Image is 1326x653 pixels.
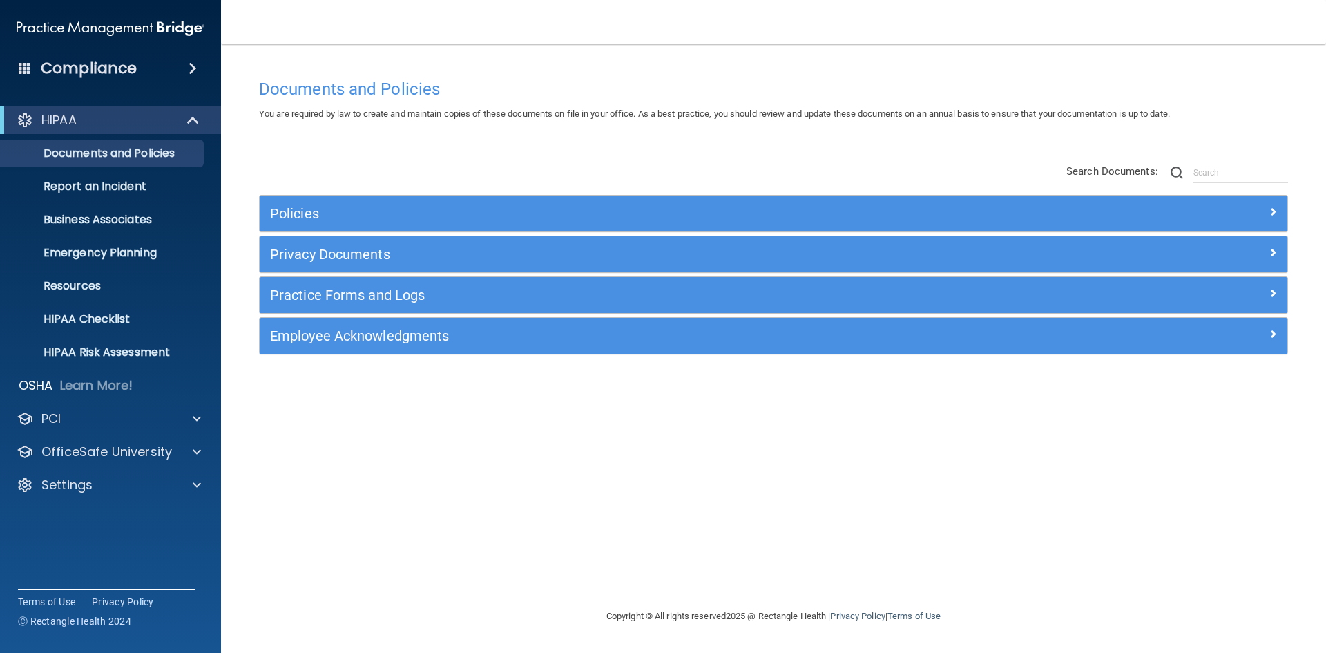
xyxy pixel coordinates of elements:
img: PMB logo [17,15,204,42]
h4: Compliance [41,59,137,78]
p: Learn More! [60,377,133,394]
p: HIPAA [41,112,77,129]
a: Settings [17,477,201,493]
a: Policies [270,202,1277,225]
a: Privacy Documents [270,243,1277,265]
img: ic-search.3b580494.png [1171,167,1183,179]
a: Privacy Policy [830,611,885,621]
span: Search Documents: [1066,165,1158,178]
p: Settings [41,477,93,493]
p: Business Associates [9,213,198,227]
h5: Privacy Documents [270,247,1020,262]
a: Terms of Use [18,595,75,609]
span: You are required by law to create and maintain copies of these documents on file in your office. ... [259,108,1170,119]
input: Search [1193,162,1288,183]
p: Resources [9,279,198,293]
p: HIPAA Checklist [9,312,198,326]
p: Report an Incident [9,180,198,193]
a: OfficeSafe University [17,444,201,460]
h5: Employee Acknowledgments [270,328,1020,343]
span: Ⓒ Rectangle Health 2024 [18,614,131,628]
p: Emergency Planning [9,246,198,260]
a: PCI [17,410,201,427]
h4: Documents and Policies [259,80,1288,98]
a: Terms of Use [887,611,941,621]
a: HIPAA [17,112,200,129]
a: Privacy Policy [92,595,154,609]
a: Practice Forms and Logs [270,284,1277,306]
h5: Policies [270,206,1020,221]
p: OSHA [19,377,53,394]
p: Documents and Policies [9,146,198,160]
p: OfficeSafe University [41,444,172,460]
h5: Practice Forms and Logs [270,287,1020,303]
a: Employee Acknowledgments [270,325,1277,347]
p: PCI [41,410,61,427]
p: HIPAA Risk Assessment [9,346,198,359]
div: Copyright © All rights reserved 2025 @ Rectangle Health | | [521,594,1026,638]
